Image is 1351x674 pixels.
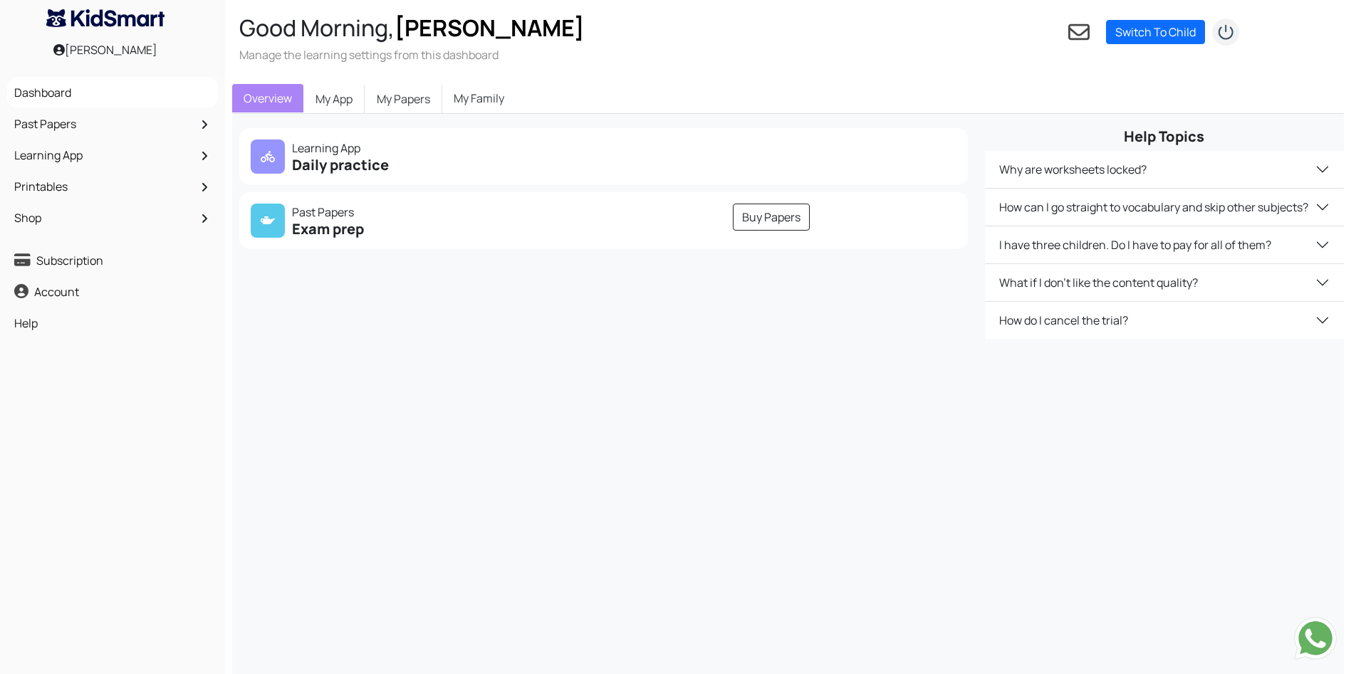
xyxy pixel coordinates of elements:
[303,84,365,114] a: My App
[1294,617,1337,660] img: Send whatsapp message to +442080035976
[395,12,585,43] span: [PERSON_NAME]
[251,157,595,174] h5: Daily practice
[11,112,214,136] a: Past Papers
[11,206,214,230] a: Shop
[239,47,585,63] h3: Manage the learning settings from this dashboard
[11,280,214,304] a: Account
[985,264,1344,301] button: What if I don't like the content quality?
[251,139,595,157] p: Learning App
[1211,18,1240,46] img: logout2.png
[11,248,214,273] a: Subscription
[11,143,214,167] a: Learning App
[985,128,1344,145] h5: Help Topics
[365,84,442,114] a: My Papers
[733,204,810,231] a: Buy Papers
[11,80,214,105] a: Dashboard
[46,9,165,27] img: KidSmart logo
[985,189,1344,226] button: How can I go straight to vocabulary and skip other subjects?
[1106,20,1205,44] a: Switch To Child
[232,84,303,112] a: Overview
[11,311,214,335] a: Help
[985,226,1344,263] button: I have three children. Do I have to pay for all of them?
[985,302,1344,339] button: How do I cancel the trial?
[11,174,214,199] a: Printables
[239,14,585,41] h2: Good Morning,
[251,221,595,238] h5: Exam prep
[985,151,1344,188] button: Why are worksheets locked?
[251,204,595,221] p: Past Papers
[442,84,516,112] a: My Family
